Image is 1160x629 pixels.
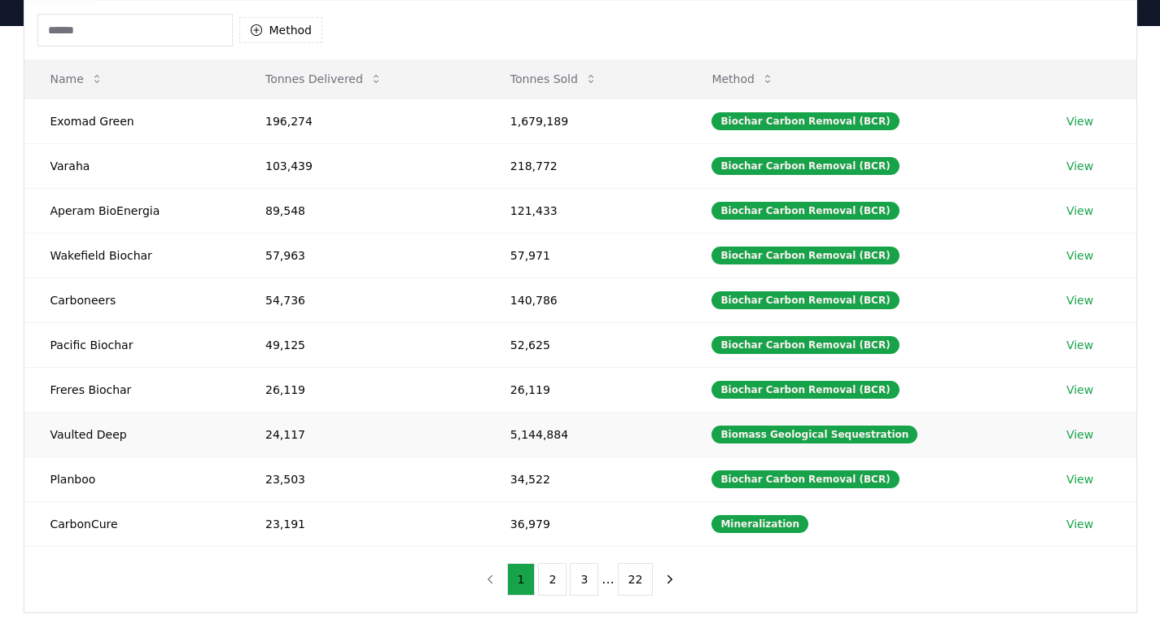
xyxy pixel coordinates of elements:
[1066,516,1093,532] a: View
[239,188,484,233] td: 89,548
[1066,382,1093,398] a: View
[656,563,684,596] button: next page
[484,412,686,456] td: 5,144,884
[24,367,239,412] td: Freres Biochar
[711,381,899,399] div: Biochar Carbon Removal (BCR)
[1066,337,1093,353] a: View
[239,322,484,367] td: 49,125
[239,143,484,188] td: 103,439
[24,277,239,322] td: Carboneers
[711,291,899,309] div: Biochar Carbon Removal (BCR)
[602,570,614,589] li: ...
[484,367,686,412] td: 26,119
[239,367,484,412] td: 26,119
[618,563,654,596] button: 22
[711,247,899,264] div: Biochar Carbon Removal (BCR)
[239,412,484,456] td: 24,117
[711,112,899,130] div: Biochar Carbon Removal (BCR)
[484,501,686,546] td: 36,979
[24,322,239,367] td: Pacific Biochar
[239,277,484,322] td: 54,736
[1066,426,1093,443] a: View
[239,17,323,43] button: Method
[484,277,686,322] td: 140,786
[24,412,239,456] td: Vaulted Deep
[239,456,484,501] td: 23,503
[711,157,899,175] div: Biochar Carbon Removal (BCR)
[1066,113,1093,129] a: View
[698,63,787,95] button: Method
[570,563,598,596] button: 3
[484,143,686,188] td: 218,772
[711,336,899,354] div: Biochar Carbon Removal (BCR)
[24,456,239,501] td: Planboo
[484,188,686,233] td: 121,433
[538,563,567,596] button: 2
[711,515,808,533] div: Mineralization
[239,233,484,277] td: 57,963
[24,501,239,546] td: CarbonCure
[507,563,536,596] button: 1
[24,188,239,233] td: Aperam BioEnergia
[1066,158,1093,174] a: View
[484,98,686,143] td: 1,679,189
[711,202,899,220] div: Biochar Carbon Removal (BCR)
[711,426,917,443] div: Biomass Geological Sequestration
[37,63,116,95] button: Name
[1066,471,1093,487] a: View
[24,233,239,277] td: Wakefield Biochar
[711,470,899,488] div: Biochar Carbon Removal (BCR)
[484,322,686,367] td: 52,625
[24,98,239,143] td: Exomad Green
[1066,247,1093,264] a: View
[1066,292,1093,308] a: View
[497,63,611,95] button: Tonnes Sold
[239,501,484,546] td: 23,191
[252,63,396,95] button: Tonnes Delivered
[1066,203,1093,219] a: View
[484,456,686,501] td: 34,522
[239,98,484,143] td: 196,274
[484,233,686,277] td: 57,971
[24,143,239,188] td: Varaha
